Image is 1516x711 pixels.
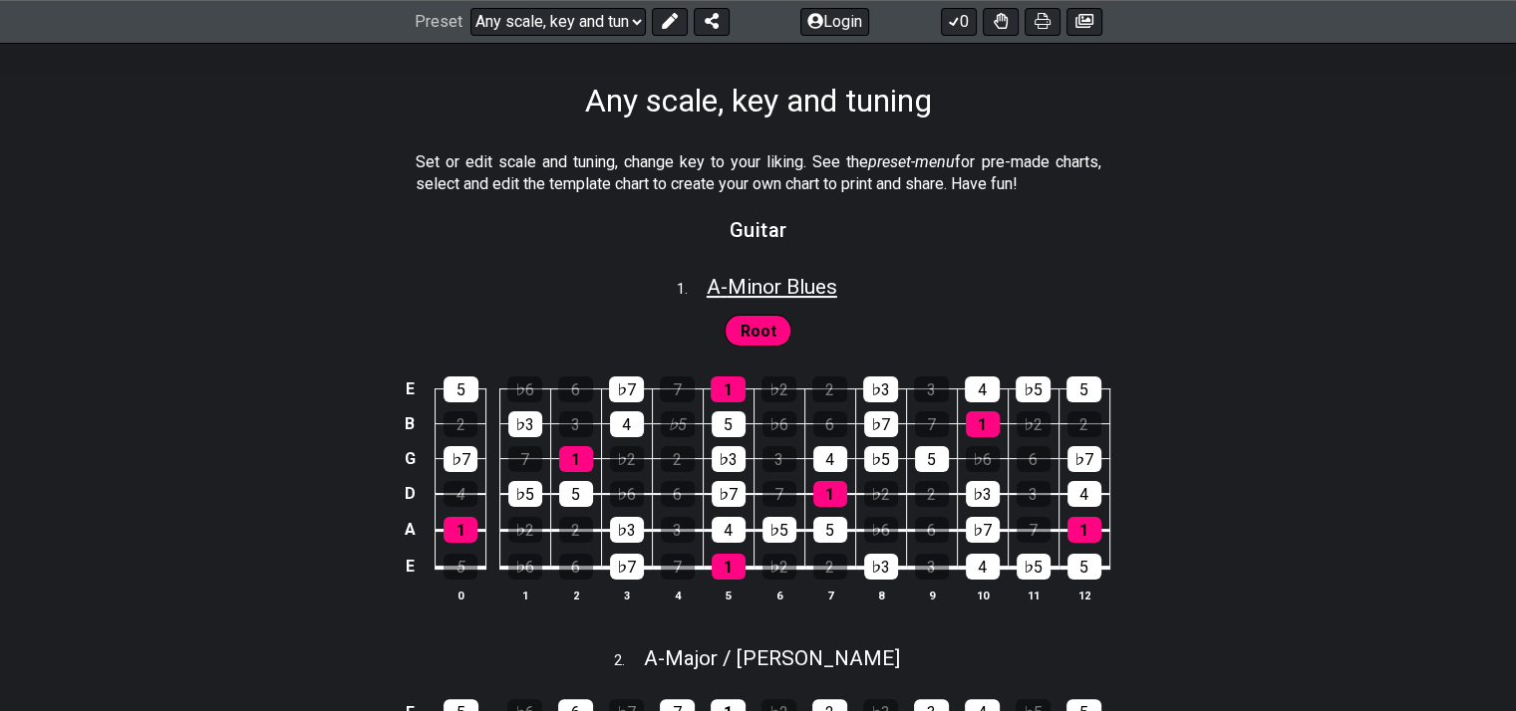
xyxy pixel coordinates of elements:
[813,481,847,507] div: 1
[398,441,422,476] td: G
[813,517,847,543] div: 5
[614,650,644,672] span: 2 .
[398,512,422,549] td: A
[864,411,898,437] div: ♭7
[559,517,593,543] div: 2
[966,554,1000,580] div: 4
[762,554,796,580] div: ♭2
[915,411,949,437] div: 7
[1066,8,1102,36] button: Create image
[610,517,644,543] div: ♭3
[915,517,949,543] div: 6
[906,585,957,605] th: 9
[941,8,977,36] button: 0
[508,446,542,472] div: 7
[855,585,906,605] th: 8
[559,411,593,437] div: 3
[754,585,804,605] th: 6
[610,481,644,507] div: ♭6
[660,376,695,402] div: 7
[398,406,422,441] td: B
[762,517,796,543] div: ♭5
[761,376,796,402] div: ♭2
[868,152,955,171] em: preset-menu
[712,481,746,507] div: ♭7
[1067,554,1101,580] div: 5
[444,517,477,543] div: 1
[762,481,796,507] div: 7
[398,372,422,407] td: E
[661,481,695,507] div: 6
[559,481,593,507] div: 5
[499,585,550,605] th: 1
[703,585,754,605] th: 5
[1016,376,1051,402] div: ♭5
[741,317,776,346] span: First enable full edit mode to edit
[863,376,898,402] div: ♭3
[550,585,601,605] th: 2
[444,446,477,472] div: ♭7
[609,376,644,402] div: ♭7
[864,517,898,543] div: ♭6
[415,13,462,32] span: Preset
[1059,585,1109,605] th: 12
[1067,481,1101,507] div: 4
[610,446,644,472] div: ♭2
[711,376,746,402] div: 1
[915,481,949,507] div: 2
[585,82,932,119] h1: Any scale, key and tuning
[1067,411,1101,437] div: 2
[398,548,422,586] td: E
[983,8,1019,36] button: Toggle Dexterity for all fretkits
[813,554,847,580] div: 2
[559,554,593,580] div: 6
[661,411,695,437] div: ♭5
[1017,554,1051,580] div: ♭5
[559,446,593,472] div: 1
[1017,446,1051,472] div: 6
[813,411,847,437] div: 6
[707,275,837,299] span: A - Minor Blues
[694,8,730,36] button: Share Preset
[864,481,898,507] div: ♭2
[915,446,949,472] div: 5
[966,481,1000,507] div: ♭3
[812,376,847,402] div: 2
[652,585,703,605] th: 4
[508,481,542,507] div: ♭5
[416,151,1101,196] p: Set or edit scale and tuning, change key to your liking. See the for pre-made charts, select and ...
[507,376,542,402] div: ♭6
[966,446,1000,472] div: ♭6
[661,446,695,472] div: 2
[1066,376,1101,402] div: 5
[965,376,1000,402] div: 4
[661,554,695,580] div: 7
[444,376,478,402] div: 5
[957,585,1008,605] th: 10
[508,554,542,580] div: ♭6
[661,517,695,543] div: 3
[1067,517,1101,543] div: 1
[712,446,746,472] div: ♭3
[804,585,855,605] th: 7
[558,376,593,402] div: 6
[1008,585,1059,605] th: 11
[1017,481,1051,507] div: 3
[508,517,542,543] div: ♭2
[730,219,787,241] h3: Guitar
[1025,8,1061,36] button: Print
[610,554,644,580] div: ♭7
[864,446,898,472] div: ♭5
[864,554,898,580] div: ♭3
[444,481,477,507] div: 4
[762,411,796,437] div: ♭6
[712,554,746,580] div: 1
[966,411,1000,437] div: 1
[508,411,542,437] div: ♭3
[644,646,900,670] span: A - Major / [PERSON_NAME]
[966,517,1000,543] div: ♭7
[1017,517,1051,543] div: 7
[398,476,422,512] td: D
[915,554,949,580] div: 3
[1017,411,1051,437] div: ♭2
